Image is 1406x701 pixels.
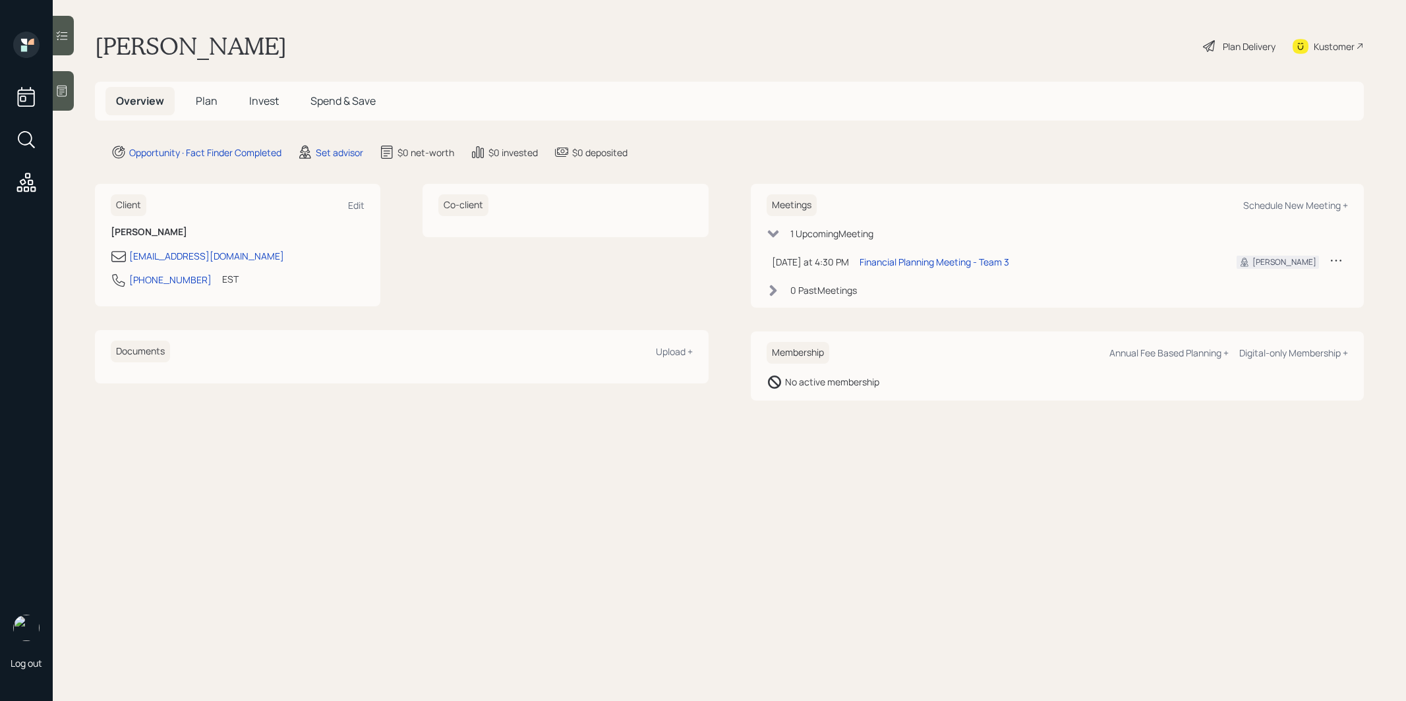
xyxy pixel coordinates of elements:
h6: Documents [111,341,170,362]
h6: Client [111,194,146,216]
span: Overview [116,94,164,108]
div: 0 Past Meeting s [790,283,857,297]
div: Schedule New Meeting + [1243,199,1348,211]
img: treva-nostdahl-headshot.png [13,615,40,641]
div: Opportunity · Fact Finder Completed [129,146,281,159]
div: $0 deposited [572,146,628,159]
div: Digital-only Membership + [1239,347,1348,359]
h6: Membership [767,342,829,364]
div: $0 invested [488,146,538,159]
h1: [PERSON_NAME] [95,32,287,61]
div: Edit [348,199,365,211]
div: EST [222,272,239,286]
div: [PHONE_NUMBER] [129,273,212,287]
span: Spend & Save [310,94,376,108]
div: Annual Fee Based Planning + [1109,347,1229,359]
div: [PERSON_NAME] [1252,256,1316,268]
div: [EMAIL_ADDRESS][DOMAIN_NAME] [129,249,284,263]
div: No active membership [785,375,879,389]
div: Upload + [656,345,693,358]
h6: Meetings [767,194,817,216]
span: Invest [249,94,279,108]
div: 1 Upcoming Meeting [790,227,873,240]
div: Financial Planning Meeting - Team 3 [860,255,1009,269]
div: $0 net-worth [397,146,454,159]
div: Set advisor [316,146,363,159]
div: Plan Delivery [1223,40,1275,53]
h6: Co-client [438,194,488,216]
div: Log out [11,657,42,669]
div: [DATE] at 4:30 PM [772,255,849,269]
div: Kustomer [1314,40,1355,53]
span: Plan [196,94,218,108]
h6: [PERSON_NAME] [111,227,365,238]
